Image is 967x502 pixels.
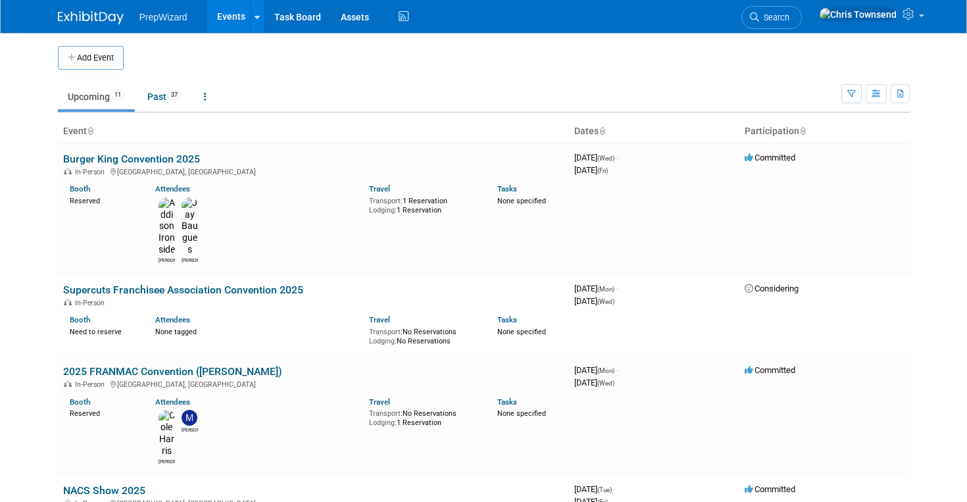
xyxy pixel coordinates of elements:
span: - [616,365,618,375]
span: Search [759,13,789,22]
span: None specified [497,328,546,336]
span: PrepWizard [139,12,187,22]
div: Cole Harris [159,457,175,465]
span: Lodging: [369,206,397,214]
a: Travel [369,397,390,407]
a: Upcoming11 [58,84,135,109]
img: Cole Harris [159,410,175,457]
span: [DATE] [574,484,616,494]
img: In-Person Event [64,299,72,305]
span: [DATE] [574,153,618,163]
div: None tagged [155,325,359,337]
span: - [614,484,616,494]
div: [GEOGRAPHIC_DATA], [GEOGRAPHIC_DATA] [63,166,564,176]
span: Transport: [369,409,403,418]
div: Reserved [70,194,136,206]
span: Transport: [369,328,403,336]
div: No Reservations 1 Reservation [369,407,478,427]
span: (Mon) [597,367,614,374]
th: Dates [569,120,739,143]
span: Lodging: [369,418,397,427]
img: Jay Baugues [182,197,198,256]
a: Burger King Convention 2025 [63,153,200,165]
div: 1 Reservation 1 Reservation [369,194,478,214]
a: 2025 FRANMAC Convention ([PERSON_NAME]) [63,365,282,378]
a: Booth [70,315,90,324]
div: [GEOGRAPHIC_DATA], [GEOGRAPHIC_DATA] [63,378,564,389]
a: Booth [70,184,90,193]
span: (Wed) [597,298,614,305]
div: Reserved [70,407,136,418]
span: Considering [745,284,799,293]
span: (Wed) [597,155,614,162]
img: In-Person Event [64,168,72,174]
a: Tasks [497,184,517,193]
span: In-Person [75,168,109,176]
span: In-Person [75,299,109,307]
a: Attendees [155,315,190,324]
a: Tasks [497,397,517,407]
span: Committed [745,484,795,494]
a: Attendees [155,184,190,193]
img: In-Person Event [64,380,72,387]
a: Tasks [497,315,517,324]
a: Booth [70,397,90,407]
span: - [616,284,618,293]
span: - [616,153,618,163]
span: In-Person [75,380,109,389]
a: Sort by Start Date [599,126,605,136]
img: Matt Sanders [182,410,197,426]
a: Attendees [155,397,190,407]
span: None specified [497,409,546,418]
a: NACS Show 2025 [63,484,145,497]
span: [DATE] [574,296,614,306]
span: [DATE] [574,284,618,293]
a: Travel [369,184,390,193]
span: (Mon) [597,286,614,293]
span: Committed [745,365,795,375]
th: Participation [739,120,910,143]
th: Event [58,120,569,143]
span: Lodging: [369,337,397,345]
div: Need to reserve [70,325,136,337]
span: 11 [111,90,125,100]
div: Addison Ironside [159,256,175,264]
img: Chris Townsend [819,7,897,22]
span: [DATE] [574,365,618,375]
span: (Tue) [597,486,612,493]
span: Transport: [369,197,403,205]
a: Sort by Participation Type [799,126,806,136]
img: Addison Ironside [159,197,175,256]
img: ExhibitDay [58,11,124,24]
div: Matt Sanders [182,426,198,434]
div: Jay Baugues [182,256,198,264]
span: (Wed) [597,380,614,387]
span: None specified [497,197,546,205]
a: Supercuts Franchisee Association Convention 2025 [63,284,303,296]
span: 37 [167,90,182,100]
span: Committed [745,153,795,163]
div: No Reservations No Reservations [369,325,478,345]
span: [DATE] [574,378,614,388]
a: Travel [369,315,390,324]
span: [DATE] [574,165,608,175]
a: Search [741,6,802,29]
a: Past37 [137,84,191,109]
a: Sort by Event Name [87,126,93,136]
button: Add Event [58,46,124,70]
span: (Fri) [597,167,608,174]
